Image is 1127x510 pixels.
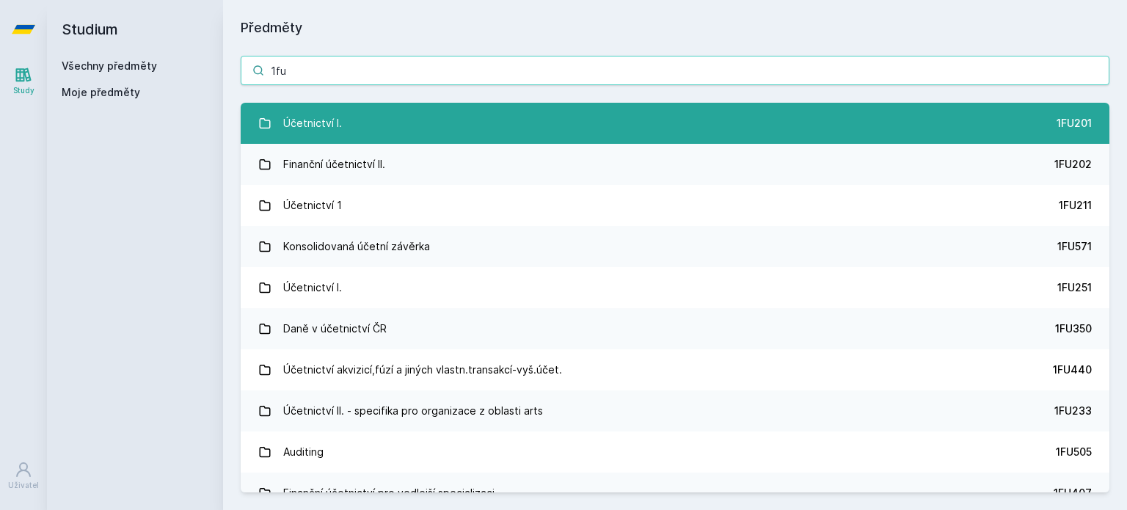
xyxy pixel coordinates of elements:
div: Účetnictví I. [283,109,342,138]
div: 1FU211 [1059,198,1092,213]
div: 1FU407 [1054,486,1092,500]
input: Název nebo ident předmětu… [241,56,1109,85]
a: Účetnictví I. 1FU201 [241,103,1109,144]
div: Finanční účetnictví pro vedlejší specializaci [283,478,495,508]
div: Účetnictví II. - specifika pro organizace z oblasti arts [283,396,543,426]
a: Účetnictví 1 1FU211 [241,185,1109,226]
span: Moje předměty [62,85,140,100]
a: Study [3,59,44,103]
div: 1FU251 [1057,280,1092,295]
a: Daně v účetnictví ČR 1FU350 [241,308,1109,349]
div: Účetnictví akvizicí,fúzí a jiných vlastn.transakcí-vyš.účet. [283,355,562,385]
div: 1FU440 [1053,363,1092,377]
a: Finanční účetnictví II. 1FU202 [241,144,1109,185]
div: Study [13,85,34,96]
a: Auditing 1FU505 [241,431,1109,473]
a: Účetnictví akvizicí,fúzí a jiných vlastn.transakcí-vyš.účet. 1FU440 [241,349,1109,390]
a: Účetnictví I. 1FU251 [241,267,1109,308]
div: Auditing [283,437,324,467]
a: Uživatel [3,453,44,498]
h1: Předměty [241,18,1109,38]
div: Konsolidovaná účetní závěrka [283,232,430,261]
div: Uživatel [8,480,39,491]
div: Finanční účetnictví II. [283,150,385,179]
a: Konsolidovaná účetní závěrka 1FU571 [241,226,1109,267]
a: Účetnictví II. - specifika pro organizace z oblasti arts 1FU233 [241,390,1109,431]
div: Účetnictví I. [283,273,342,302]
div: Účetnictví 1 [283,191,342,220]
div: 1FU505 [1056,445,1092,459]
div: 1FU233 [1054,404,1092,418]
a: Všechny předměty [62,59,157,72]
div: 1FU202 [1054,157,1092,172]
div: 1FU201 [1057,116,1092,131]
div: 1FU350 [1055,321,1092,336]
div: Daně v účetnictví ČR [283,314,387,343]
div: 1FU571 [1057,239,1092,254]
